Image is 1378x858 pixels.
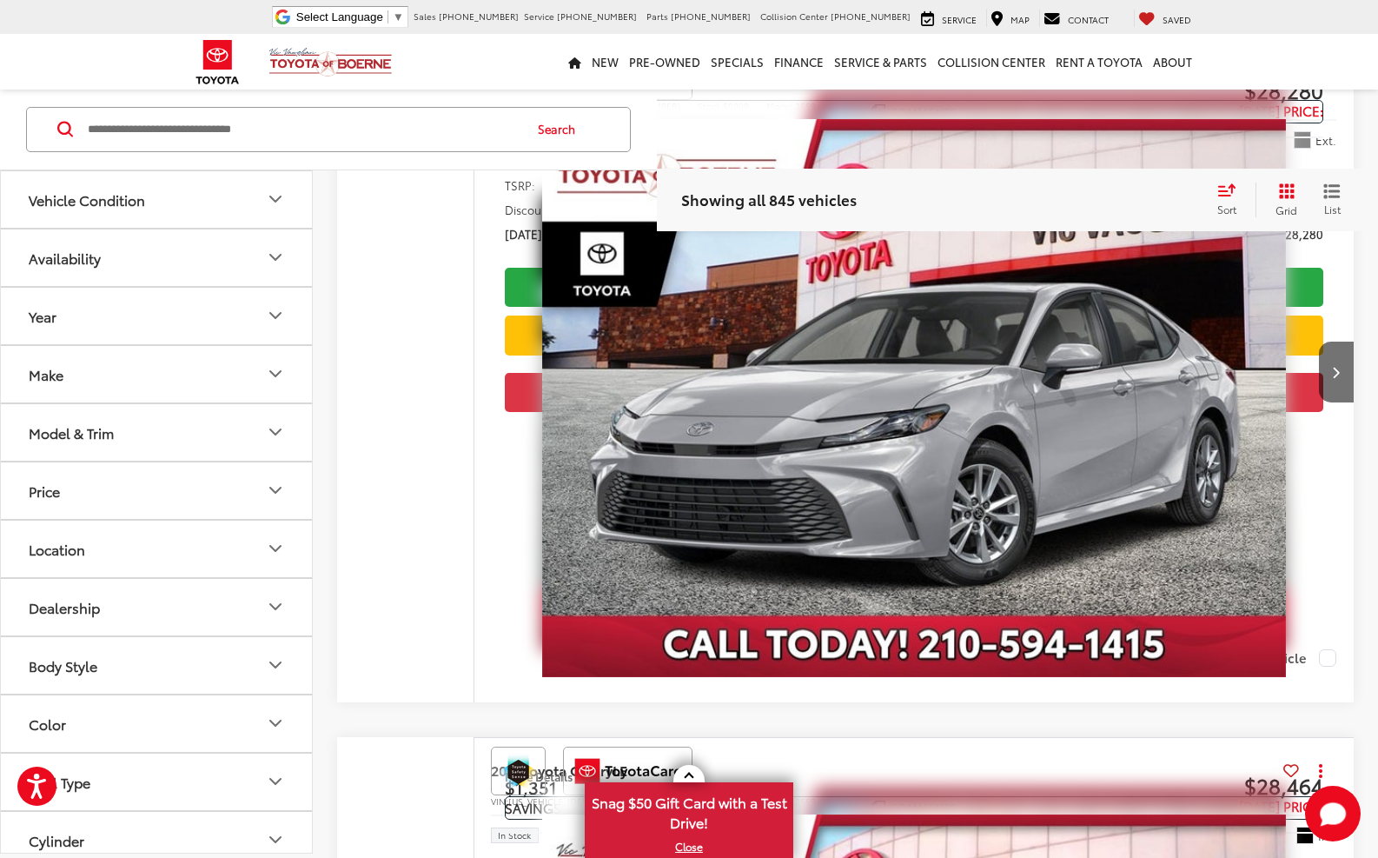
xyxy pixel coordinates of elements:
button: MakeMake [1,346,314,402]
button: ColorColor [1,695,314,752]
a: Collision Center [932,34,1050,90]
div: Color [265,714,286,735]
input: Search by Make, Model, or Keyword [86,109,521,150]
a: 2025 Toyota Camry LE2025 Toyota Camry LE2025 Toyota Camry LE2025 Toyota Camry LE [542,42,1286,702]
a: New [586,34,624,90]
span: ▼ [393,10,404,23]
div: Model & Trim [265,422,286,443]
a: Select Language​ [296,10,404,23]
button: DealershipDealership [1,579,314,635]
div: Cylinder [29,832,84,848]
a: Map [986,10,1034,27]
div: Cylinder [265,830,286,851]
a: Finance [769,34,829,90]
div: Dealership [29,599,100,615]
button: Body StyleBody Style [1,637,314,694]
button: Model & TrimModel & Trim [1,404,314,461]
span: [PHONE_NUMBER] [831,10,911,23]
div: Price [265,481,286,502]
button: Grid View [1255,183,1310,217]
span: [PHONE_NUMBER] [557,10,637,23]
button: Search [521,108,600,151]
a: Service [917,10,981,27]
div: Year [29,308,56,324]
div: Dealership [265,597,286,618]
button: YearYear [1,288,314,344]
span: dropdown dots [1319,763,1322,777]
div: Body Style [29,657,97,674]
a: Specials [706,34,769,90]
button: Select sort value [1209,183,1255,217]
button: AvailabilityAvailability [1,229,314,286]
div: Fuel Type [29,774,90,790]
button: Vehicle ConditionVehicle Condition [1,171,314,228]
div: Make [29,366,63,382]
span: Grid [1275,203,1297,217]
div: Location [29,541,85,557]
a: Service & Parts: Opens in a new tab [829,34,932,90]
div: Price [29,482,60,499]
div: Year [265,306,286,327]
a: Pre-Owned [624,34,706,90]
svg: Start Chat [1305,786,1361,841]
button: Toggle Chat Window [1305,786,1361,841]
span: Saved [1163,13,1191,26]
span: Sales [414,10,436,23]
div: 2025 Toyota Camry LE 0 [473,42,1355,702]
a: Rent a Toyota [1050,34,1148,90]
span: ​ [388,10,388,23]
a: About [1148,34,1197,90]
button: Actions [1306,755,1336,785]
span: Select Language [296,10,383,23]
span: Service [524,10,554,23]
button: Fuel TypeFuel Type [1,754,314,810]
div: Model & Trim [29,424,114,441]
div: Fuel Type [265,772,286,793]
img: Vic Vaughan Toyota of Boerne [268,47,393,77]
button: List View [1310,183,1354,217]
span: [PHONE_NUMBER] [439,10,519,23]
div: Location [265,539,286,560]
div: Availability [29,249,101,266]
span: Snag $50 Gift Card with a Test Drive! [586,784,792,837]
span: Parts [646,10,668,23]
span: Sort [1217,202,1236,216]
img: 2025 Toyota Camry LE [542,119,1286,677]
div: Vehicle Condition [29,191,145,208]
button: Next image [1319,342,1354,402]
span: Showing all 845 vehicles [681,189,857,210]
div: Vehicle Condition [265,190,286,210]
a: Home [563,34,586,90]
span: Map [1010,13,1030,26]
div: Body Style [265,655,286,676]
div: Color [29,715,66,732]
span: [PHONE_NUMBER] [671,10,751,23]
button: PricePrice [1,462,314,519]
div: Availability [265,248,286,269]
button: LocationLocation [1,521,314,577]
span: List [1323,202,1341,216]
img: Toyota [185,34,250,90]
span: Collision Center [760,10,828,23]
a: Contact [1039,10,1113,27]
img: 2025 Toyota Camry LE [542,93,1286,651]
div: Make [265,364,286,385]
a: My Saved Vehicles [1134,10,1196,27]
span: Contact [1068,13,1109,26]
span: Service [942,13,977,26]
